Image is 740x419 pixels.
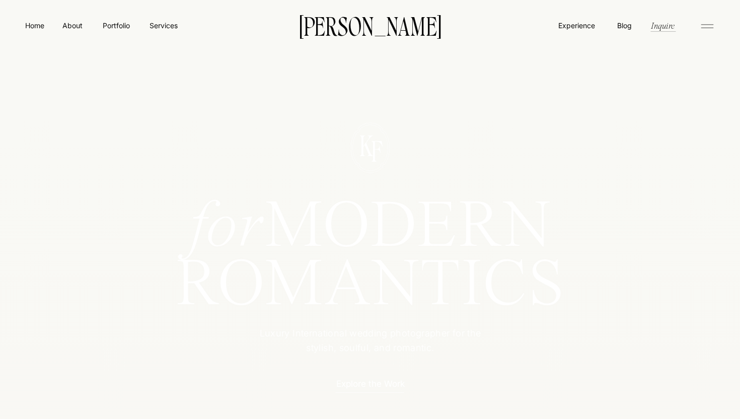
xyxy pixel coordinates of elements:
p: F [362,137,390,163]
a: About [61,20,84,30]
i: for [189,195,265,261]
p: K [352,131,380,157]
p: Luxury International wedding photographer for the stylish, soulful, and romantic. [245,326,496,356]
a: Services [149,20,178,31]
a: Experience [557,20,596,31]
a: [PERSON_NAME] [283,15,457,36]
h1: ROMANTICS [139,257,602,312]
a: Portfolio [98,20,134,31]
a: Home [23,20,46,31]
a: Explore the Work [326,378,414,388]
a: Inquire [650,20,676,31]
h1: MODERN [139,199,602,247]
a: Blog [615,20,634,30]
